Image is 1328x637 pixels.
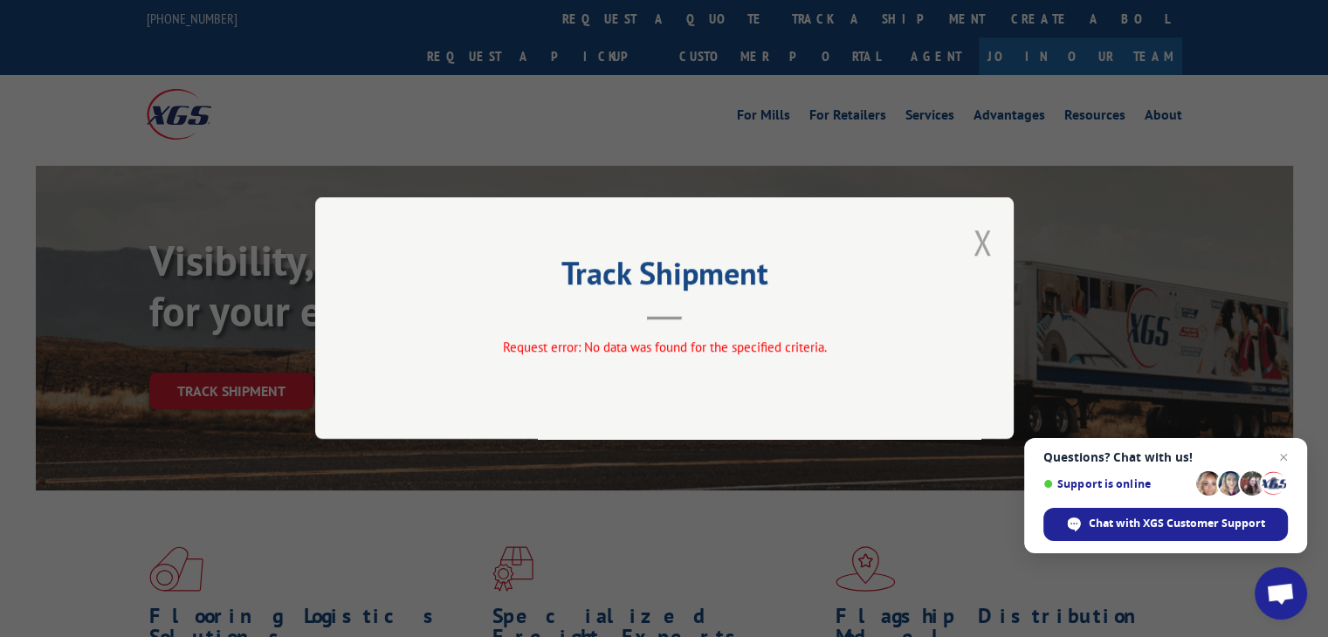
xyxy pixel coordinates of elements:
div: Open chat [1255,567,1307,620]
div: Chat with XGS Customer Support [1043,508,1288,541]
span: Support is online [1043,477,1190,490]
h2: Track Shipment [403,261,926,294]
button: Close modal [973,219,992,265]
span: Questions? Chat with us! [1043,450,1288,464]
span: Chat with XGS Customer Support [1089,516,1265,531]
span: Close chat [1273,447,1294,468]
span: Request error: No data was found for the specified criteria. [502,339,826,356]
